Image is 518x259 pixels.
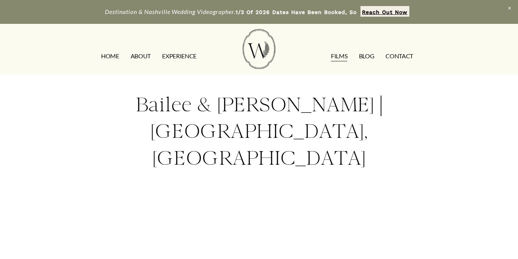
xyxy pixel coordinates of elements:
[331,50,347,62] a: FILMS
[101,50,119,62] a: HOME
[385,50,413,62] a: CONTACT
[360,6,409,17] a: Reach Out Now
[359,50,374,62] a: Blog
[243,29,275,69] img: Wild Fern Weddings
[162,50,197,62] a: EXPERIENCE
[60,91,458,171] h2: Bailee & [PERSON_NAME] | [GEOGRAPHIC_DATA], [GEOGRAPHIC_DATA]
[362,9,407,15] strong: Reach Out Now
[131,50,151,62] a: ABOUT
